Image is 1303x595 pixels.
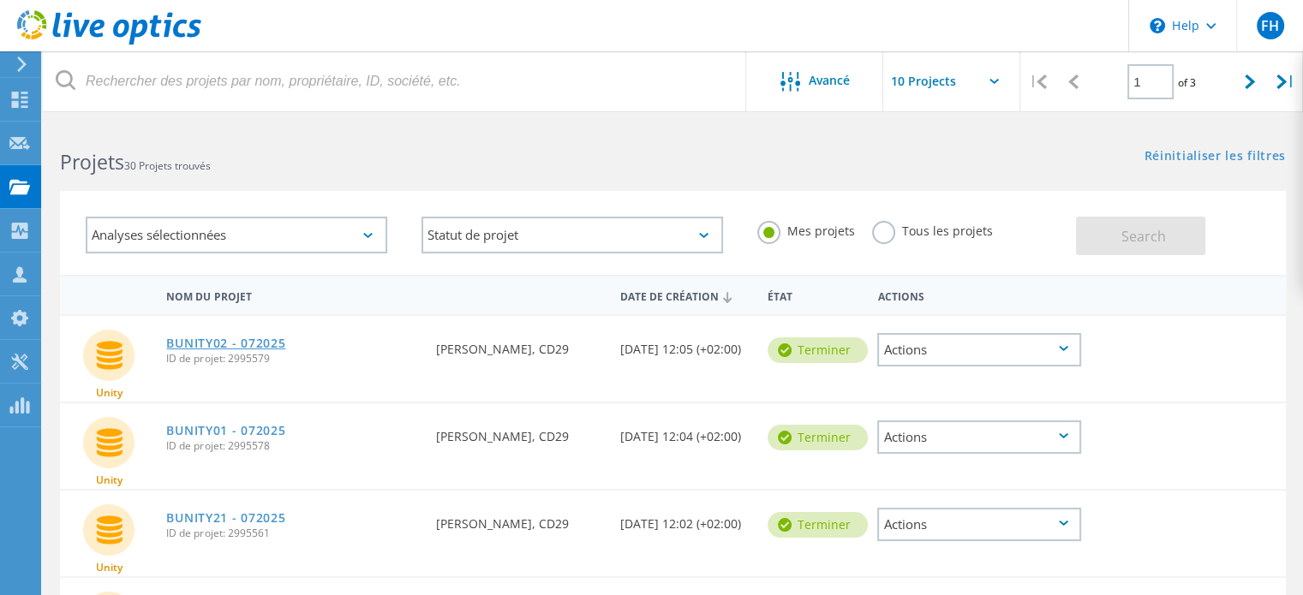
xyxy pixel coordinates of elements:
[96,475,123,485] span: Unity
[166,337,285,349] a: BUNITY02 - 072025
[96,388,123,398] span: Unity
[1150,18,1165,33] svg: \n
[124,158,211,173] span: 30 Projets trouvés
[1076,217,1205,255] button: Search
[166,425,285,437] a: BUNITY01 - 072025
[427,316,612,372] div: [PERSON_NAME], CD29
[757,221,855,237] label: Mes projets
[877,508,1081,541] div: Actions
[166,354,419,364] span: ID de projet: 2995579
[421,217,723,253] div: Statut de projet
[872,221,993,237] label: Tous les projets
[1144,150,1286,164] a: Réinitialiser les filtres
[768,425,868,450] div: Terminer
[427,403,612,460] div: [PERSON_NAME], CD29
[1121,227,1166,246] span: Search
[612,491,759,547] div: [DATE] 12:02 (+02:00)
[1261,19,1279,33] span: FH
[877,333,1081,366] div: Actions
[427,491,612,547] div: [PERSON_NAME], CD29
[768,512,868,538] div: Terminer
[759,279,870,311] div: État
[43,51,747,111] input: Rechercher des projets par nom, propriétaire, ID, société, etc.
[1268,51,1303,112] div: |
[768,337,868,363] div: Terminer
[1020,51,1055,112] div: |
[612,279,759,312] div: Date de création
[166,441,419,451] span: ID de projet: 2995578
[612,316,759,372] div: [DATE] 12:05 (+02:00)
[1178,75,1196,90] span: of 3
[869,279,1090,311] div: Actions
[60,148,124,176] b: Projets
[17,36,201,48] a: Live Optics Dashboard
[877,420,1081,454] div: Actions
[612,403,759,460] div: [DATE] 12:04 (+02:00)
[809,74,850,86] span: Avancé
[96,562,123,573] span: Unity
[158,279,427,311] div: Nom du projet
[166,528,419,538] span: ID de projet: 2995561
[86,217,387,253] div: Analyses sélectionnées
[166,512,285,524] a: BUNITY21 - 072025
